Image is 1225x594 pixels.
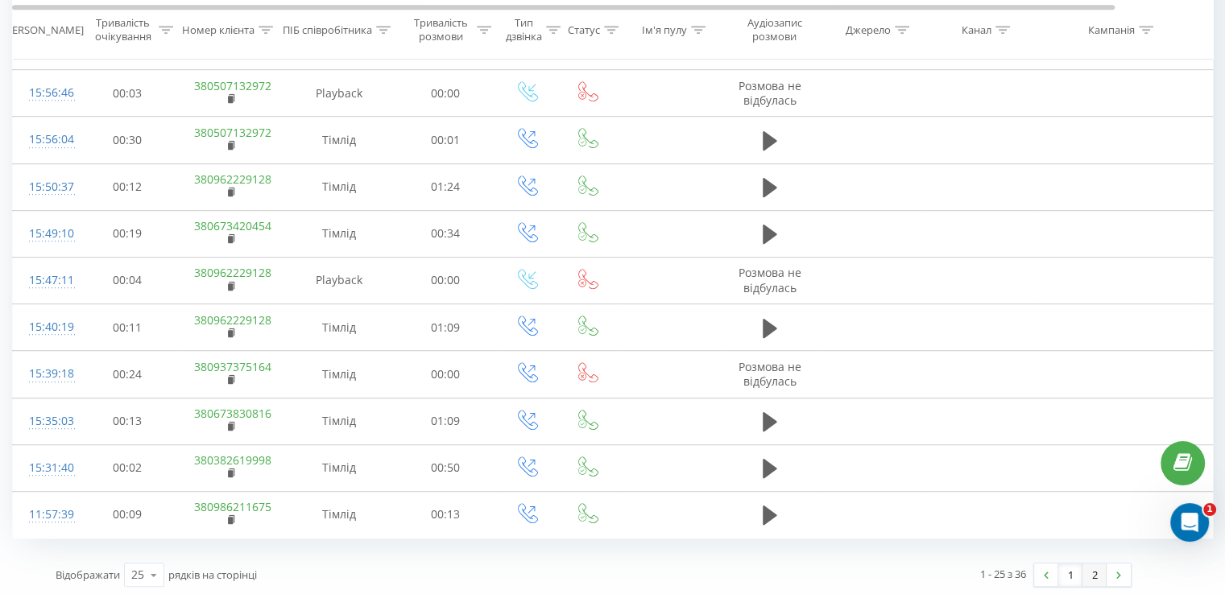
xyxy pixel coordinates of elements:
div: 15:35:03 [29,406,61,437]
div: Джерело [846,23,891,37]
div: 1 - 25 з 36 [980,566,1026,582]
div: 25 [131,567,144,583]
div: Ім'я пулу [642,23,687,37]
td: Тімлід [283,491,395,538]
div: Тривалість очікування [91,17,155,44]
td: 00:00 [395,257,496,303]
td: 00:11 [77,304,178,351]
td: 00:13 [395,491,496,538]
td: 01:09 [395,304,496,351]
a: 380673830816 [194,406,271,421]
a: 380507132972 [194,125,271,140]
div: 11:57:39 [29,499,61,530]
td: 00:01 [395,117,496,163]
a: 380962229128 [194,312,271,328]
div: 15:49:10 [29,218,61,250]
td: 00:03 [77,70,178,117]
td: 00:34 [395,210,496,257]
div: [PERSON_NAME] [2,23,84,37]
a: 380673420454 [194,218,271,233]
div: Канал [962,23,991,37]
td: 00:19 [77,210,178,257]
td: Тімлід [283,444,395,491]
a: 1 [1058,563,1082,586]
span: рядків на сторінці [168,567,257,582]
a: 380937375164 [194,359,271,374]
span: Розмова не відбулась [739,265,801,295]
span: 1 [1203,503,1216,516]
div: Тип дзвінка [506,17,542,44]
td: 00:00 [395,70,496,117]
div: ПІБ співробітника [283,23,372,37]
td: 00:02 [77,444,178,491]
td: Тімлід [283,210,395,257]
span: Розмова не відбулась [739,78,801,108]
span: Розмова не відбулась [739,359,801,389]
div: Тривалість розмови [409,17,473,44]
td: Тімлід [283,117,395,163]
a: 380507132972 [194,78,271,93]
td: 00:50 [395,444,496,491]
a: 380986211675 [194,499,271,514]
a: 2 [1082,563,1107,586]
a: 380962229128 [194,171,271,187]
td: Playback [283,257,395,303]
div: 15:31:40 [29,452,61,484]
div: 15:56:04 [29,124,61,155]
td: Тімлід [283,351,395,398]
div: 15:39:18 [29,358,61,390]
td: Тімлід [283,163,395,210]
div: 15:56:46 [29,77,61,109]
div: 15:40:19 [29,311,61,343]
td: 00:09 [77,491,178,538]
td: 00:13 [77,398,178,444]
td: 00:00 [395,351,496,398]
div: 15:50:37 [29,171,61,203]
div: Кампанія [1088,23,1135,37]
td: 01:09 [395,398,496,444]
td: Тімлід [283,304,395,351]
iframe: Intercom live chat [1170,503,1209,542]
td: 00:24 [77,351,178,398]
a: 380962229128 [194,265,271,280]
td: Тімлід [283,398,395,444]
td: 01:24 [395,163,496,210]
td: 00:30 [77,117,178,163]
div: Статус [568,23,600,37]
td: 00:04 [77,257,178,303]
td: Playback [283,70,395,117]
div: Аудіозапис розмови [735,17,813,44]
span: Відображати [56,567,120,582]
div: Номер клієнта [182,23,255,37]
a: 380382619998 [194,452,271,468]
td: 00:12 [77,163,178,210]
div: 15:47:11 [29,265,61,296]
